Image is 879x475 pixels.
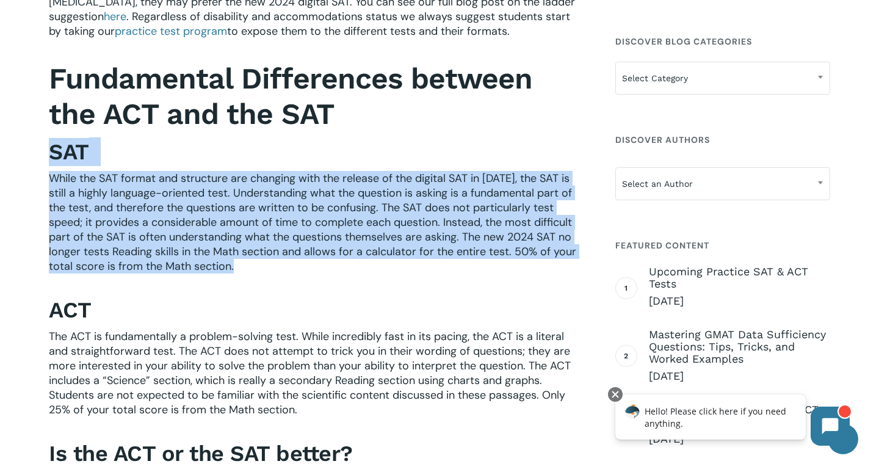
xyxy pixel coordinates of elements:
[49,9,570,38] span: . Regardless of disability and accommodations status we always suggest students start by taking our
[649,328,830,383] a: Mastering GMAT Data Sufficiency Questions: Tips, Tricks, and Worked Examples [DATE]
[49,171,576,274] span: While the SAT format and structure are changing with the release of the digital SAT in [DATE], th...
[649,328,830,365] span: Mastering GMAT Data Sufficiency Questions: Tips, Tricks, and Worked Examples
[615,167,830,200] span: Select an Author
[104,9,126,24] a: here
[49,61,532,131] b: Fundamental Differences between the ACT and the SAT
[649,266,830,308] a: Upcoming Practice SAT & ACT Tests [DATE]
[616,171,830,197] span: Select an Author
[615,129,830,151] h4: Discover Authors
[615,234,830,256] h4: Featured Content
[49,139,89,165] strong: SAT
[602,385,862,458] iframe: Chatbot
[616,65,830,91] span: Select Category
[649,369,830,383] span: [DATE]
[49,441,353,466] b: Is the ACT or the SAT better?
[227,24,510,38] span: to expose them to the different tests and their formats.
[615,31,830,53] h4: Discover Blog Categories
[649,266,830,290] span: Upcoming Practice SAT & ACT Tests
[49,329,571,417] span: The ACT is fundamentally a problem-solving test. While incredibly fast in its pacing, the ACT is ...
[649,294,830,308] span: [DATE]
[115,24,227,38] a: practice test program
[49,297,92,323] strong: ACT
[615,62,830,95] span: Select Category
